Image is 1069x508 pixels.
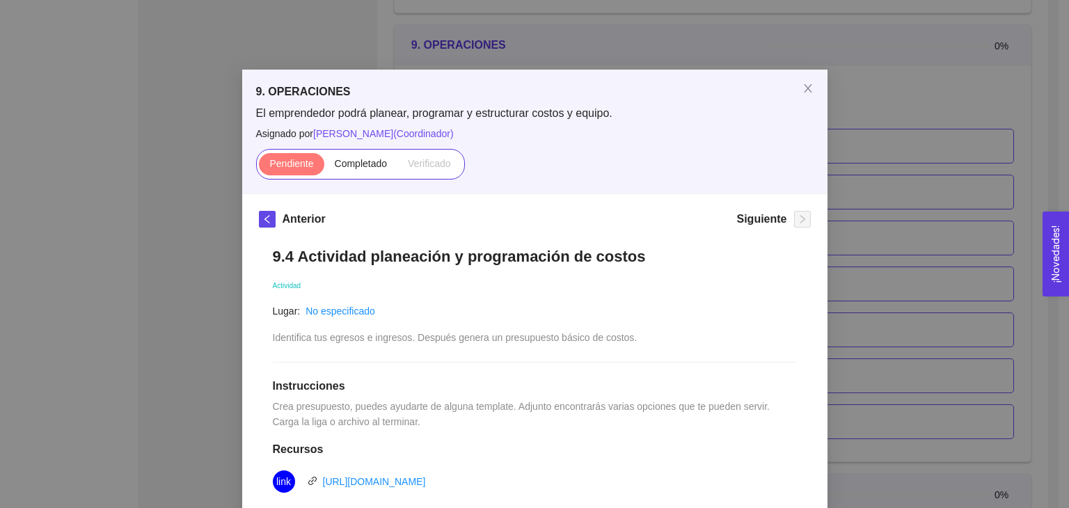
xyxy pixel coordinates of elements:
h1: Recursos [273,443,797,457]
span: Pendiente [269,158,313,169]
span: [PERSON_NAME] ( Coordinador ) [313,128,454,139]
span: Crea presupuesto, puedes ayudarte de alguna template. Adjunto encontrarás varias opciones que te ... [273,401,773,427]
span: close [802,83,814,94]
span: link [308,476,317,486]
article: Lugar: [273,303,301,319]
span: Asignado por [256,126,814,141]
button: Close [789,70,828,109]
button: Open Feedback Widget [1043,212,1069,296]
button: right [794,211,811,228]
span: Identifica tus egresos e ingresos. Después genera un presupuesto básico de costos. [273,332,638,343]
a: No especificado [306,305,375,317]
span: Actividad [273,282,301,289]
a: [URL][DOMAIN_NAME] [323,476,426,487]
h5: Siguiente [736,211,786,228]
h5: 9. OPERACIONES [256,84,814,100]
span: Completado [335,158,388,169]
span: left [260,214,275,224]
h1: Instrucciones [273,379,797,393]
h1: 9.4 Actividad planeación y programación de costos [273,247,797,266]
button: left [259,211,276,228]
h5: Anterior [283,211,326,228]
span: El emprendedor podrá planear, programar y estructurar costos y equipo. [256,106,814,121]
span: link [276,470,291,493]
span: Verificado [408,158,450,169]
